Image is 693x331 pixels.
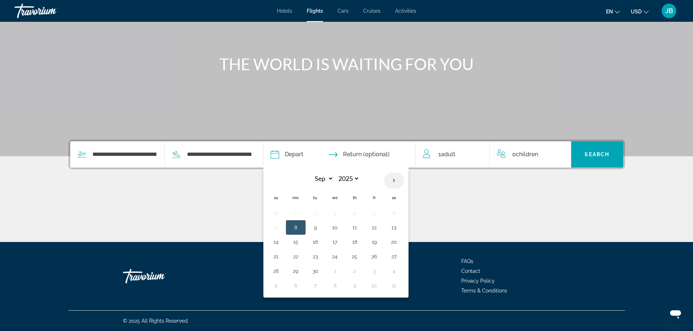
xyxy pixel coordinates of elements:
button: Day 6 [388,208,400,218]
button: Depart date [271,141,303,167]
button: Day 12 [369,222,380,233]
span: © 2025 All Rights Reserved. [123,318,189,324]
button: Day 16 [310,237,321,247]
button: Search [571,141,623,167]
a: Hotels [277,8,292,14]
button: Day 8 [329,280,341,291]
span: Search [585,152,609,157]
button: Day 25 [349,251,361,262]
button: Day 7 [310,280,321,291]
button: Day 2 [310,208,321,218]
button: Day 26 [369,251,380,262]
a: Flights [307,8,323,14]
button: Next month [384,172,404,189]
div: Search widget [70,141,623,167]
button: Return date [329,141,390,167]
span: en [606,9,613,15]
button: Day 22 [290,251,302,262]
a: Activities [395,8,416,14]
span: Return (optional) [343,149,390,160]
span: 0 [512,149,538,160]
select: Select month [310,172,334,185]
button: Day 1 [290,208,302,218]
button: Day 8 [290,222,302,233]
span: Adult [441,151,455,158]
button: Day 7 [270,222,282,233]
button: Day 2 [349,266,361,276]
a: Terms & Conditions [461,288,507,294]
button: Day 18 [349,237,361,247]
a: Contact [461,268,480,274]
button: Day 3 [369,266,380,276]
h1: THE WORLD IS WAITING FOR YOU [210,55,483,73]
button: Day 6 [290,280,302,291]
button: Day 9 [349,280,361,291]
a: FAQs [461,258,473,264]
button: Day 15 [290,237,302,247]
button: Day 27 [388,251,400,262]
button: Day 3 [329,208,341,218]
button: Day 5 [270,280,282,291]
button: Day 4 [349,208,361,218]
a: Travorium [15,1,87,20]
button: Day 5 [369,208,380,218]
button: User Menu [660,3,678,19]
button: Day 11 [349,222,361,233]
button: Day 14 [270,237,282,247]
button: Day 20 [388,237,400,247]
select: Select year [336,172,359,185]
button: Day 24 [329,251,341,262]
button: Day 31 [270,208,282,218]
span: 1 [438,149,455,160]
button: Change language [606,6,620,17]
button: Day 4 [388,266,400,276]
button: Day 10 [329,222,341,233]
a: Cruises [363,8,381,14]
button: Day 21 [270,251,282,262]
a: Cars [338,8,349,14]
button: Day 17 [329,237,341,247]
button: Change currency [631,6,649,17]
span: Children [516,151,538,158]
button: Day 10 [369,280,380,291]
button: Day 19 [369,237,380,247]
button: Day 30 [310,266,321,276]
button: Day 9 [310,222,321,233]
span: USD [631,9,642,15]
button: Day 28 [270,266,282,276]
button: Day 23 [310,251,321,262]
button: Day 11 [388,280,400,291]
button: Travelers: 1 adult, 0 children [416,141,571,167]
button: Day 13 [388,222,400,233]
button: Day 1 [329,266,341,276]
iframe: Button to launch messaging window [664,302,687,325]
a: Travorium [123,265,196,287]
span: JB [665,7,673,15]
button: Day 29 [290,266,302,276]
a: Privacy Policy [461,278,495,284]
